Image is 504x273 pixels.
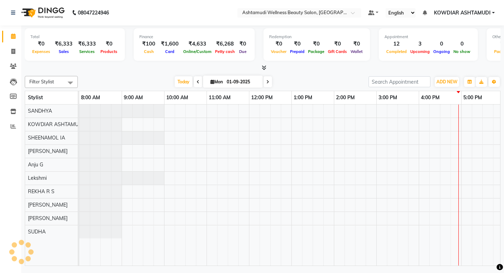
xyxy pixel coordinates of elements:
span: [PERSON_NAME] [28,148,68,154]
a: 9:00 AM [122,93,145,103]
span: Online/Custom [181,49,213,54]
b: 08047224946 [78,3,109,23]
span: Products [99,49,119,54]
a: 5:00 PM [462,93,484,103]
a: 3:00 PM [377,93,399,103]
a: 11:00 AM [207,93,232,103]
span: [PERSON_NAME] [28,202,68,208]
button: ADD NEW [435,77,459,87]
input: Search Appointment [369,76,430,87]
span: [PERSON_NAME] [28,215,68,221]
span: SHEENAMOL IA [28,135,65,141]
span: SANDHYA [28,108,52,114]
div: ₹1,600 [158,40,181,48]
span: No show [452,49,472,54]
span: Ongoing [431,49,452,54]
span: Lekshmi [28,175,47,181]
span: Wallet [349,49,364,54]
div: Appointment [384,34,472,40]
span: Prepaid [288,49,306,54]
span: KOWDIAR ASHTAMUDI [434,9,491,17]
span: Filter Stylist [29,79,54,84]
div: ₹0 [30,40,52,48]
a: 4:00 PM [419,93,441,103]
span: Card [163,49,176,54]
div: Finance [139,34,249,40]
span: ADD NEW [436,79,457,84]
span: Voucher [269,49,288,54]
span: KOWDIAR ASHTAMUDI [28,121,83,127]
div: ₹100 [139,40,158,48]
a: 10:00 AM [164,93,190,103]
span: Upcoming [409,49,431,54]
span: Sales [57,49,71,54]
div: 12 [384,40,409,48]
img: logo [18,3,66,23]
span: Due [237,49,248,54]
span: Today [175,76,192,87]
span: SUDHA [28,229,46,235]
a: 1:00 PM [292,93,314,103]
div: Total [30,34,119,40]
div: ₹4,633 [181,40,213,48]
span: Expenses [30,49,52,54]
div: 0 [431,40,452,48]
a: 8:00 AM [79,93,102,103]
div: ₹0 [326,40,349,48]
span: Gift Cards [326,49,349,54]
span: Petty cash [213,49,237,54]
div: 3 [409,40,431,48]
div: ₹0 [99,40,119,48]
span: Stylist [28,94,43,101]
div: ₹0 [237,40,249,48]
span: REKHA R S [28,188,54,195]
div: ₹6,333 [75,40,99,48]
a: 2:00 PM [334,93,357,103]
div: ₹0 [349,40,364,48]
span: Completed [384,49,409,54]
span: Services [77,49,97,54]
input: 2025-09-01 [225,77,260,87]
div: ₹6,268 [213,40,237,48]
div: ₹0 [306,40,326,48]
a: 12:00 PM [249,93,274,103]
div: ₹6,333 [52,40,75,48]
span: Package [306,49,326,54]
div: Redemption [269,34,364,40]
div: 0 [452,40,472,48]
span: Anju G [28,161,43,168]
div: ₹0 [288,40,306,48]
div: ₹0 [269,40,288,48]
span: Cash [142,49,156,54]
span: Mon [209,79,225,84]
